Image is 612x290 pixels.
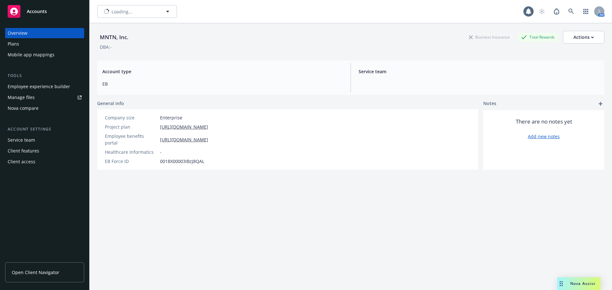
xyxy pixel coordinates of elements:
[102,81,343,87] span: EB
[105,149,157,155] div: Healthcare Informatics
[8,157,35,167] div: Client access
[8,146,39,156] div: Client features
[5,3,84,20] a: Accounts
[8,28,27,38] div: Overview
[8,39,19,49] div: Plans
[8,135,35,145] div: Service team
[160,149,162,155] span: -
[563,31,604,44] button: Actions
[102,68,343,75] span: Account type
[112,8,132,15] span: Loading...
[5,135,84,145] a: Service team
[160,124,208,130] a: [URL][DOMAIN_NAME]
[97,100,124,107] span: General info
[535,5,548,18] a: Start snowing
[105,114,157,121] div: Company size
[105,124,157,130] div: Project plan
[528,133,560,140] a: Add new notes
[160,114,182,121] span: Enterprise
[105,133,157,146] div: Employee benefits portal
[557,277,565,290] div: Drag to move
[5,81,84,92] a: Employee experience builder
[557,277,601,290] button: Nova Assist
[105,158,157,165] div: EB Force ID
[5,126,84,132] div: Account settings
[550,5,563,18] a: Report a Bug
[518,33,558,41] div: Total Rewards
[8,81,70,92] div: Employee experience builder
[573,31,594,43] div: Actions
[27,9,47,14] span: Accounts
[483,100,496,108] span: Notes
[5,103,84,113] a: Nova compare
[160,158,204,165] span: 0018X00003IBzJ8QAL
[516,118,572,125] span: There are no notes yet
[466,33,513,41] div: Business Insurance
[97,5,177,18] button: Loading...
[5,50,84,60] a: Mobile app mappings
[8,50,55,60] div: Mobile app mappings
[8,103,39,113] div: Nova compare
[597,100,604,108] a: add
[5,92,84,103] a: Manage files
[5,157,84,167] a: Client access
[5,146,84,156] a: Client features
[5,39,84,49] a: Plans
[5,28,84,38] a: Overview
[12,269,59,276] span: Open Client Navigator
[579,5,592,18] a: Switch app
[359,68,599,75] span: Service team
[570,281,595,286] span: Nova Assist
[565,5,578,18] a: Search
[8,92,35,103] div: Manage files
[97,33,131,41] div: MNTN, Inc.
[160,136,208,143] a: [URL][DOMAIN_NAME]
[100,44,112,50] div: DBA: -
[5,73,84,79] div: Tools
